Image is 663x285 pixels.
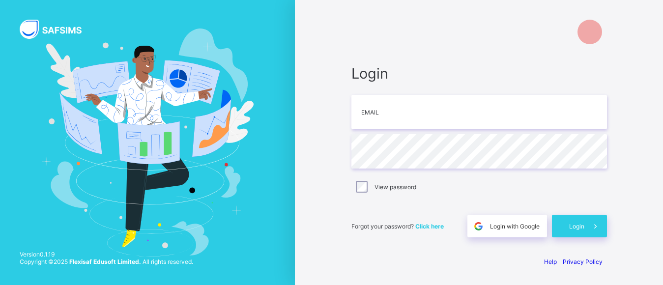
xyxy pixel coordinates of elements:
a: Privacy Policy [563,258,603,265]
span: Login [351,65,607,82]
strong: Flexisaf Edusoft Limited. [69,258,141,265]
img: Hero Image [41,28,253,256]
span: Forgot your password? [351,223,444,230]
label: View password [375,183,416,191]
span: Login with Google [490,223,540,230]
img: google.396cfc9801f0270233282035f929180a.svg [473,221,484,232]
span: Login [569,223,584,230]
span: Copyright © 2025 All rights reserved. [20,258,193,265]
img: SAFSIMS Logo [20,20,93,39]
a: Click here [415,223,444,230]
span: Version 0.1.19 [20,251,193,258]
a: Help [544,258,557,265]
